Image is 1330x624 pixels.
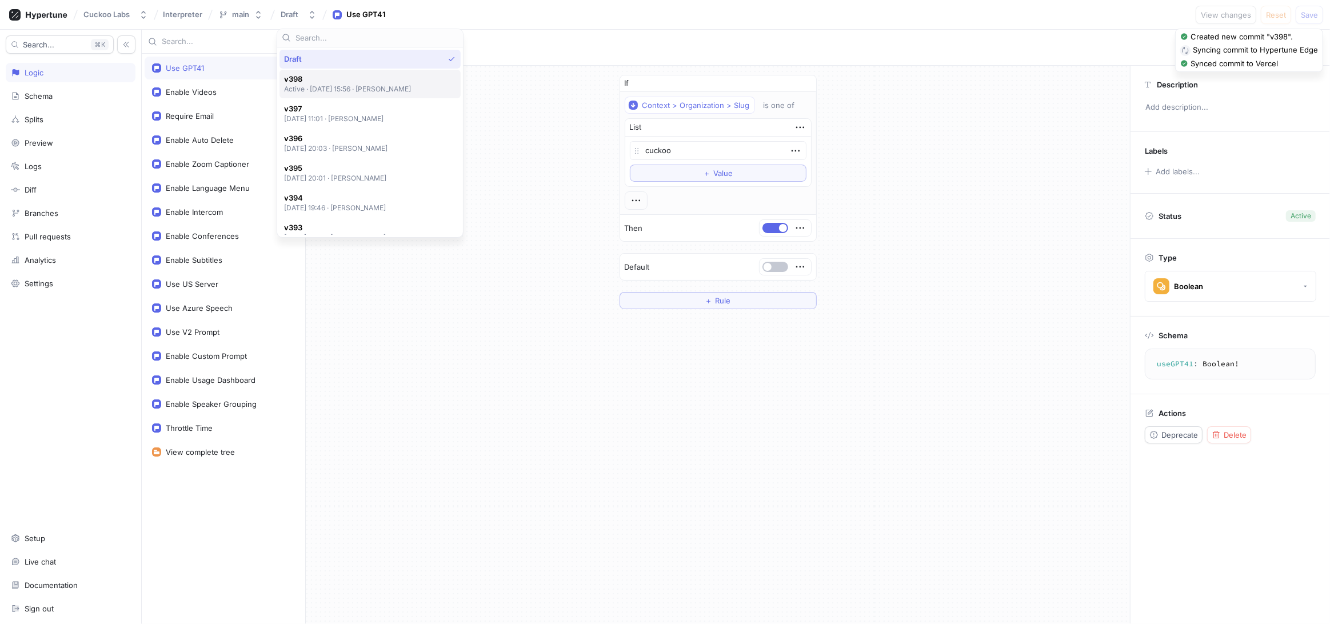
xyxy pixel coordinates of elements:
p: Default [625,262,650,273]
div: Logic [25,68,43,77]
div: Boolean [1174,282,1203,291]
div: Use GPT41 [346,9,386,21]
p: Schema [1159,331,1188,340]
button: Draft [276,5,321,24]
span: Value [713,170,733,177]
span: Search... [23,41,54,48]
div: Live chat [25,557,56,566]
span: Delete [1224,431,1247,438]
span: v393 [284,223,386,233]
div: Cuckoo Labs [83,10,130,19]
p: Then [625,223,643,234]
div: View complete tree [166,447,235,457]
span: v395 [284,163,387,173]
div: Enable Usage Dashboard [166,375,255,385]
p: [DATE] 20:03 ‧ [PERSON_NAME] [284,143,388,153]
button: Context > Organization > Slug [625,97,755,114]
button: ＋Value [630,165,806,182]
div: Syncing commit to Hypertune Edge [1193,45,1318,56]
div: Enable Intercom [166,207,223,217]
div: main [232,10,249,19]
button: Boolean [1145,271,1316,302]
button: Save [1296,6,1323,24]
div: is one of [764,101,795,110]
div: Logs [25,162,42,171]
span: Draft [284,54,302,64]
span: v398 [284,74,412,84]
button: Search...K [6,35,114,54]
div: List [630,122,642,133]
p: [DATE] 20:01 ‧ [PERSON_NAME] [284,173,387,183]
div: Created new commit "v398". [1191,31,1293,43]
div: Setup [25,534,45,543]
div: Schema [25,91,53,101]
div: Add labels... [1156,168,1200,175]
div: Use GPT41 [166,63,204,73]
p: Status [1159,208,1181,224]
div: Settings [25,279,53,288]
div: Enable Subtitles [166,255,222,265]
span: ＋ [703,170,710,177]
button: Delete [1207,426,1251,443]
div: Require Email [166,111,214,121]
input: Search... [162,36,278,47]
p: Type [1159,253,1177,262]
div: Enable Language Menu [166,183,250,193]
div: Synced commit to Vercel [1191,58,1278,70]
input: Search... [295,33,458,44]
span: v397 [284,104,384,114]
button: main [214,5,267,24]
textarea: cuckoo [630,141,806,160]
span: View changes [1201,11,1251,18]
span: Rule [716,297,731,304]
p: Actions [1159,409,1186,418]
span: Reset [1266,11,1286,18]
button: Cuckoo Labs [79,5,153,24]
button: Reset [1261,6,1291,24]
div: K [91,39,109,50]
button: is one of [758,97,812,114]
p: Labels [1145,146,1168,155]
div: Context > Organization > Slug [642,101,750,110]
button: Add labels... [1141,164,1203,179]
div: Pull requests [25,232,71,241]
span: Interpreter [163,10,202,18]
div: Draft [281,10,298,19]
div: Branches [25,209,58,218]
p: If [625,78,629,89]
p: [DATE] 19:46 ‧ [PERSON_NAME] [284,203,386,213]
div: Enable Videos [166,87,217,97]
textarea: useGPT41: Boolean! [1150,354,1311,374]
span: v394 [284,193,386,203]
span: Deprecate [1161,431,1198,438]
p: Add description... [1140,98,1320,117]
div: Enable Custom Prompt [166,351,247,361]
p: Active ‧ [DATE] 15:56 ‧ [PERSON_NAME] [284,84,412,94]
div: Sign out [25,604,54,613]
div: Enable Auto Delete [166,135,234,145]
div: Use Azure Speech [166,303,233,313]
p: [DATE] 11:01 ‧ [PERSON_NAME] [284,114,384,123]
p: [DATE] 18:30 ‧ [PERSON_NAME] [284,233,386,242]
div: Throttle Time [166,423,213,433]
div: Diff [25,185,37,194]
button: View changes [1196,6,1256,24]
div: Enable Speaker Grouping [166,399,257,409]
div: Analytics [25,255,56,265]
button: ＋Rule [620,292,817,309]
div: Use US Server [166,279,218,289]
span: ＋ [705,297,713,304]
a: Documentation [6,575,135,595]
button: Deprecate [1145,426,1203,443]
div: Use V2 Prompt [166,327,219,337]
div: Preview [25,138,53,147]
div: Active [1291,211,1311,221]
div: Documentation [25,581,78,590]
span: v396 [284,134,388,143]
p: Description [1157,80,1198,89]
span: Save [1301,11,1318,18]
div: Enable Zoom Captioner [166,159,249,169]
div: Enable Conferences [166,231,239,241]
div: Splits [25,115,43,124]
